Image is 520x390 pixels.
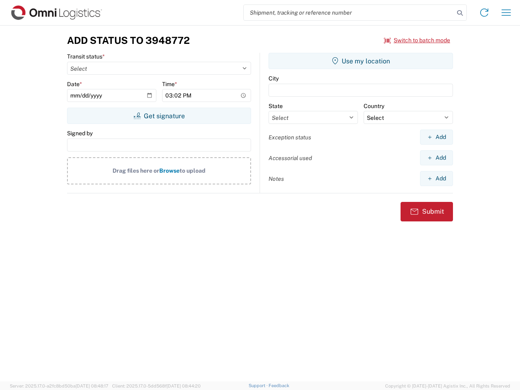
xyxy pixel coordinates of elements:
[162,80,177,88] label: Time
[420,171,453,186] button: Add
[269,102,283,110] label: State
[112,383,201,388] span: Client: 2025.17.0-5dd568f
[67,80,82,88] label: Date
[67,35,190,46] h3: Add Status to 3948772
[167,383,201,388] span: [DATE] 08:44:20
[67,108,251,124] button: Get signature
[269,154,312,162] label: Accessorial used
[384,34,450,47] button: Switch to batch mode
[269,53,453,69] button: Use my location
[364,102,384,110] label: Country
[113,167,159,174] span: Drag files here or
[67,130,93,137] label: Signed by
[180,167,206,174] span: to upload
[76,383,108,388] span: [DATE] 08:48:17
[269,75,279,82] label: City
[67,53,105,60] label: Transit status
[10,383,108,388] span: Server: 2025.17.0-a2fc8bd50ba
[385,382,510,390] span: Copyright © [DATE]-[DATE] Agistix Inc., All Rights Reserved
[269,134,311,141] label: Exception status
[244,5,454,20] input: Shipment, tracking or reference number
[420,130,453,145] button: Add
[401,202,453,221] button: Submit
[269,175,284,182] label: Notes
[249,383,269,388] a: Support
[269,383,289,388] a: Feedback
[420,150,453,165] button: Add
[159,167,180,174] span: Browse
